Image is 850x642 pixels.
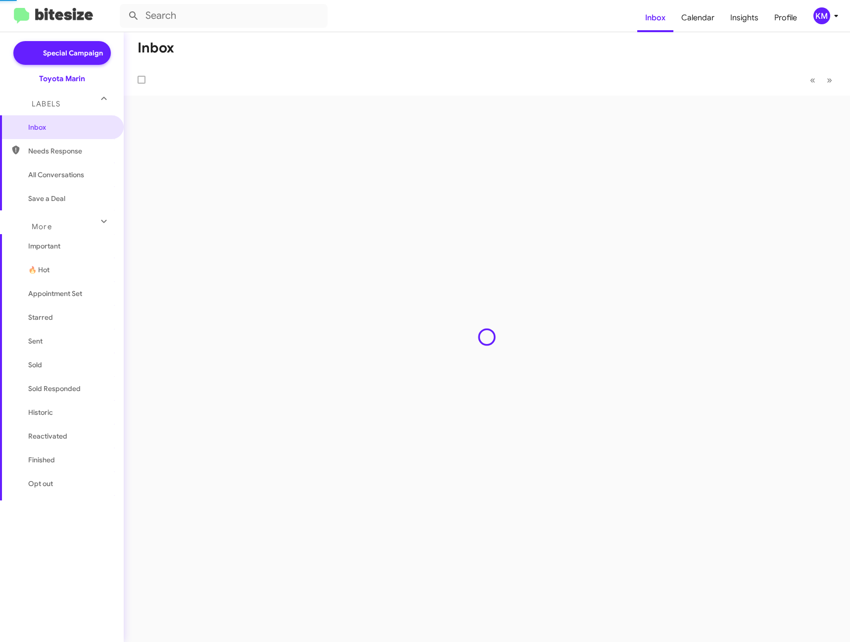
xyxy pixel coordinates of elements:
[28,170,84,180] span: All Conversations
[28,384,81,394] span: Sold Responded
[28,455,55,465] span: Finished
[28,289,82,298] span: Appointment Set
[28,122,112,132] span: Inbox
[827,74,832,86] span: »
[28,407,53,417] span: Historic
[766,3,805,32] a: Profile
[28,431,67,441] span: Reactivated
[805,7,839,24] button: KM
[722,3,766,32] a: Insights
[28,241,112,251] span: Important
[637,3,673,32] a: Inbox
[673,3,722,32] a: Calendar
[32,99,60,108] span: Labels
[813,7,830,24] div: KM
[32,222,52,231] span: More
[28,479,53,489] span: Opt out
[13,41,111,65] a: Special Campaign
[120,4,328,28] input: Search
[28,265,49,275] span: 🔥 Hot
[138,40,174,56] h1: Inbox
[39,74,85,84] div: Toyota Marin
[43,48,103,58] span: Special Campaign
[821,70,838,90] button: Next
[804,70,821,90] button: Previous
[28,312,53,322] span: Starred
[28,146,112,156] span: Needs Response
[28,336,43,346] span: Sent
[28,360,42,370] span: Sold
[804,70,838,90] nav: Page navigation example
[28,194,65,203] span: Save a Deal
[810,74,815,86] span: «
